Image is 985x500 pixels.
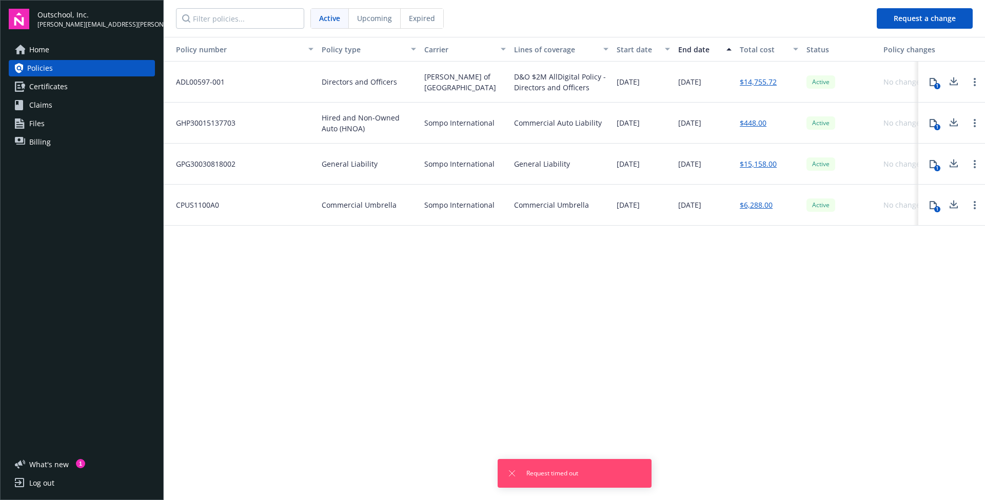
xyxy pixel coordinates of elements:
span: Request timed out [526,469,578,478]
div: No changes [883,117,924,128]
div: Total cost [740,44,787,55]
button: Total cost [736,37,802,62]
span: Active [811,201,831,210]
a: $6,288.00 [740,199,773,210]
button: Dismiss notification [506,467,518,479]
button: 1 [923,195,943,215]
div: End date [678,44,720,55]
a: Home [9,42,155,58]
span: [DATE] [678,158,701,169]
span: [DATE] [678,199,701,210]
div: 1 [934,83,940,89]
div: Policy type [322,44,405,55]
div: Toggle SortBy [168,44,302,55]
div: Status [806,44,875,55]
span: Certificates [29,78,68,95]
div: General Liability [514,158,570,169]
span: Commercial Umbrella [322,199,397,210]
span: Active [319,13,340,24]
div: 1 [934,124,940,130]
span: GHP30015137703 [168,117,235,128]
div: No changes [883,199,924,210]
div: 1 [934,206,940,212]
a: Open options [969,76,981,88]
button: Carrier [420,37,510,62]
span: Active [811,118,831,128]
a: $15,158.00 [740,158,777,169]
span: CPUS1100A0 [168,199,219,210]
button: Request a change [877,8,973,29]
a: Open options [969,199,981,211]
div: Lines of coverage [514,44,597,55]
span: General Liability [322,158,378,169]
span: Outschool, Inc. [37,9,155,20]
span: Claims [29,97,52,113]
span: [DATE] [617,199,640,210]
a: Policies [9,60,155,76]
div: No changes [883,158,924,169]
span: [DATE] [678,76,701,87]
div: Policy changes [883,44,939,55]
a: $14,755.72 [740,76,777,87]
span: ADL00597-001 [168,76,225,87]
img: navigator-logo.svg [9,9,29,29]
a: Claims [9,97,155,113]
span: Sompo International [424,117,495,128]
span: What ' s new [29,459,69,470]
span: [DATE] [617,76,640,87]
div: Commercial Umbrella [514,199,589,210]
span: Active [811,77,831,87]
a: Certificates [9,78,155,95]
div: Start date [617,44,659,55]
span: Sompo International [424,158,495,169]
span: Home [29,42,49,58]
button: Policy type [318,37,420,62]
button: 1 [923,72,943,92]
div: 1 [934,165,940,171]
button: What's new1 [9,459,85,470]
button: Lines of coverage [510,37,613,62]
span: GPG30030818002 [168,158,235,169]
a: Files [9,115,155,132]
div: D&O $2M AllDigital Policy - Directors and Officers [514,71,608,93]
div: Policy number [168,44,302,55]
a: Billing [9,134,155,150]
button: Status [802,37,879,62]
button: 1 [923,113,943,133]
button: Policy changes [879,37,943,62]
span: Active [811,159,831,169]
span: Directors and Officers [322,76,397,87]
span: [DATE] [617,117,640,128]
span: Upcoming [357,13,392,24]
button: End date [674,37,736,62]
span: [PERSON_NAME][EMAIL_ADDRESS][PERSON_NAME][DOMAIN_NAME] [37,20,155,29]
span: Files [29,115,45,132]
div: Carrier [424,44,495,55]
span: [DATE] [678,117,701,128]
input: Filter policies... [176,8,304,29]
span: Expired [409,13,435,24]
button: 1 [923,154,943,174]
span: Policies [27,60,53,76]
button: Start date [613,37,674,62]
div: No changes [883,76,924,87]
a: Open options [969,117,981,129]
span: [PERSON_NAME] of [GEOGRAPHIC_DATA] [424,71,506,93]
a: $448.00 [740,117,766,128]
span: Billing [29,134,51,150]
a: Open options [969,158,981,170]
button: Outschool, Inc.[PERSON_NAME][EMAIL_ADDRESS][PERSON_NAME][DOMAIN_NAME] [37,9,155,29]
span: Hired and Non-Owned Auto (HNOA) [322,112,416,134]
span: Sompo International [424,199,495,210]
div: Log out [29,475,54,491]
div: 1 [76,459,85,468]
span: [DATE] [617,158,640,169]
div: Commercial Auto Liability [514,117,602,128]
